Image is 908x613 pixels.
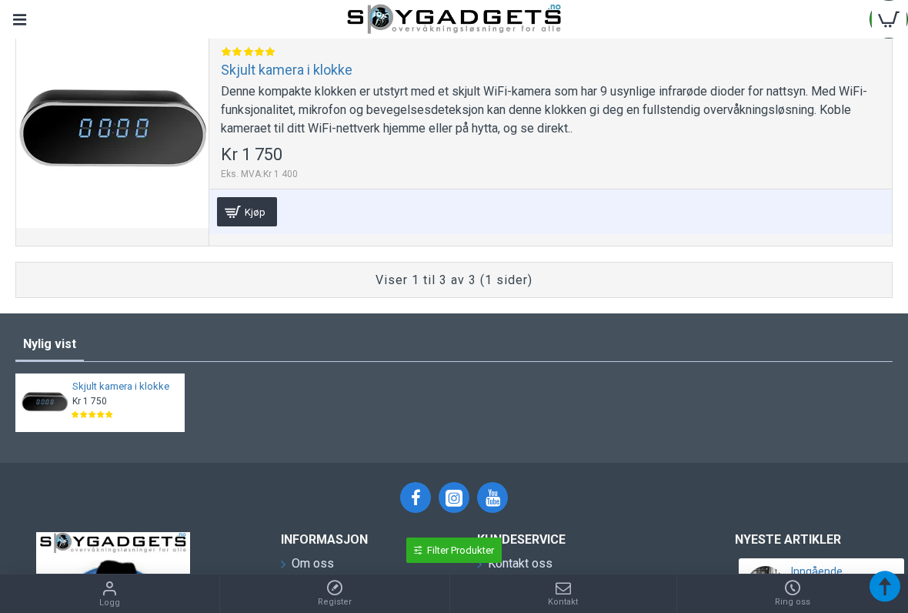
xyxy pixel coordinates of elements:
span: Ring oss [775,596,810,609]
div: Viser 1 til 3 av 3 (1 sider) [24,271,884,290]
a: Inngående Introduksjon til Avlyttingsutstyr [791,566,890,601]
a: Kontakt oss [477,554,552,581]
a: Nylig vist [15,329,84,360]
div: Denne kompakte klokken er utstyrt med et skjult WiFi-kamera som har 9 usynlige infrarøde dioder f... [221,82,880,138]
a: Kontakt [450,574,676,613]
span: Om oss [292,554,334,573]
img: Skjult kamera i klokke [21,379,68,427]
h3: Kundeservice [477,532,681,547]
a: Skjult kamera i klokke [16,35,209,228]
span: Kontakt oss [488,554,552,573]
span: Kjøp [241,207,269,217]
span: Register [318,596,352,609]
h3: INFORMASJON [281,532,454,547]
a: Register [220,574,450,613]
span: Kontakt [548,596,578,609]
span: Kr 1 750 [72,395,107,407]
span: Eks. MVA:Kr 1 400 [221,167,298,181]
a: Om oss [281,554,334,581]
h3: Nyeste artikler [735,532,908,547]
img: SpyGadgets.no [347,4,561,35]
a: Filter Produkter [406,538,502,563]
a: Skjult kamera i klokke [221,61,352,79]
span: Kr 1 750 [221,146,282,163]
a: Skjult kamera i klokke [72,380,175,394]
span: Logg [99,597,120,610]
